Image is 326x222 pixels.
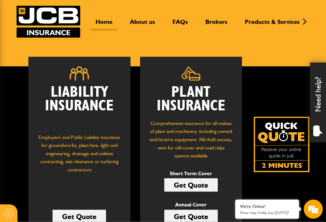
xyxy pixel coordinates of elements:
a: About us [125,18,160,31]
p: Employers' and Public Liability insurance for groundworks, plant hire, light civil engineering, d... [38,133,121,188]
p: How may I help you today? [240,210,294,215]
h2: Plant Insurance [150,86,232,113]
p: Short Term Cover [164,170,218,178]
a: Get your insurance quote isn just 2-minutes [254,117,309,172]
img: JCB Insurance Services logo [17,6,80,38]
div: We're Online! [240,204,294,209]
p: Annual Cover [164,201,218,209]
a: JCB Insurance Services [17,6,80,38]
img: Quick Quote [254,117,309,172]
a: FAQs [168,18,193,31]
a: Products & Services [240,18,304,31]
a: Get Quote [164,178,218,192]
a: Home [91,18,117,31]
h2: Liability Insurance [38,86,121,127]
p: Comprehensive insurance for all makes of plant and machinery, including owned and hired in equipm... [150,119,232,160]
a: Brokers [201,18,232,31]
div: Need help? [310,63,326,142]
